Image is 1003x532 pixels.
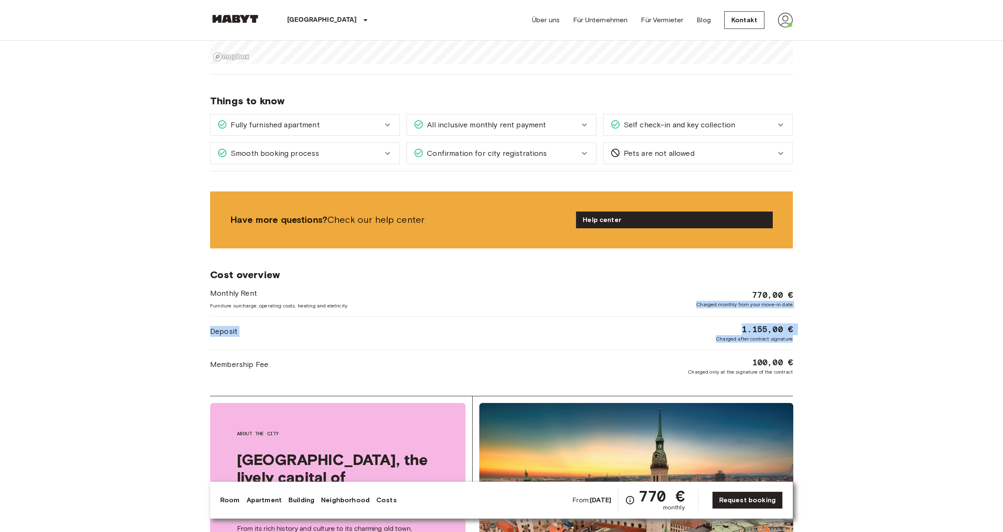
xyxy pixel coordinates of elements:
img: Habyt [210,15,260,23]
span: Charged monthly from your move-in date [696,301,793,308]
span: Monthly Rent [210,288,347,299]
span: About the city [237,430,439,437]
span: monthly [663,504,685,512]
a: Neighborhood [321,495,370,505]
a: Blog [697,15,711,25]
a: Über uns [532,15,560,25]
a: Room [220,495,240,505]
span: Smooth booking process [227,148,319,159]
span: Things to know [210,95,793,107]
span: Charged only at the signature of the contract [688,368,793,376]
a: Building [288,495,314,505]
span: Check our help center [230,214,569,226]
div: Smooth booking process [211,143,399,164]
span: [GEOGRAPHIC_DATA], the lively capital of [GEOGRAPHIC_DATA] [237,451,439,504]
a: Request booking [712,491,783,509]
div: All inclusive monthly rent payment [407,114,596,135]
span: 100,00 € [752,356,793,368]
span: Self check-in and key collection [620,119,736,130]
svg: Check cost overview for full price breakdown. Please note that discounts apply to new joiners onl... [625,495,635,505]
span: Cost overview [210,269,793,281]
span: 770 € [638,488,685,504]
b: Have more questions? [230,214,327,225]
a: Mapbox logo [213,52,249,62]
div: Pets are not allowed [604,143,792,164]
div: Confirmation for city registrations [407,143,596,164]
span: Confirmation for city registrations [424,148,547,159]
div: Self check-in and key collection [604,114,792,135]
span: Membership Fee [210,359,268,370]
a: Help center [576,212,773,228]
span: Pets are not allowed [620,148,694,159]
a: Für Unternehmen [573,15,628,25]
span: All inclusive monthly rent payment [424,119,546,130]
span: Deposit [210,326,237,337]
a: Kontakt [724,11,764,29]
a: Costs [376,495,397,505]
a: Apartment [247,495,282,505]
div: Fully furnished apartment [211,114,399,135]
span: 1.155,00 € [742,323,793,335]
a: Für Vermieter [641,15,683,25]
span: Fully furnished apartment [227,119,320,130]
span: Furniture surcharge, operating costs, heating and eletricity [210,302,347,310]
span: 770,00 € [752,289,793,301]
span: Charged after contract signature [716,335,793,343]
b: [DATE] [590,496,611,504]
span: From: [572,496,611,505]
p: [GEOGRAPHIC_DATA] [287,15,357,25]
img: avatar [778,13,793,28]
